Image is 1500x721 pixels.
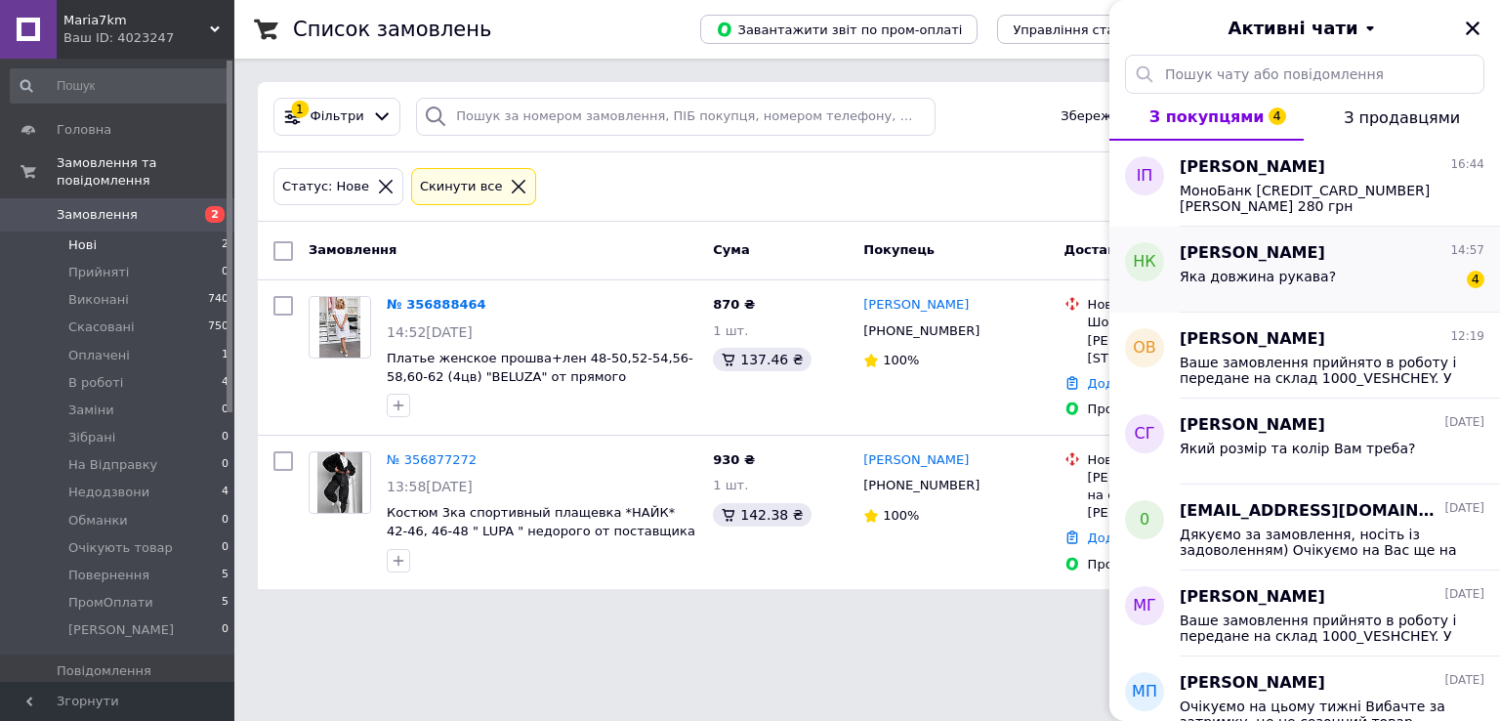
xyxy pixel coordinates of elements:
div: 142.38 ₴ [713,503,811,527]
span: Ваше замовлення прийнято в роботу і передане на склад 1000_VESHCHEY. У Вас в кабінеті може з'явит... [1180,613,1457,644]
span: ОВ [1133,337,1156,360]
div: [PERSON_NAME], №3 (до 30 кг на одне місце): вул. [PERSON_NAME], 2 [1088,469,1289,523]
span: Замовлення [309,242,396,257]
span: Недодзвони [68,484,149,501]
span: 0 [222,429,229,446]
button: СГ[PERSON_NAME][DATE]Який розмір та колір Вам треба? [1109,399,1500,485]
span: [PERSON_NAME] [1180,414,1325,437]
span: Очікують товар [68,539,173,557]
span: 0 [222,621,229,639]
span: Активні чати [1228,16,1357,41]
span: 0 [1140,509,1149,531]
span: ІП [1137,165,1153,188]
span: Виконані [68,291,129,309]
span: Платье женское прошва+лен 48-50,52-54,56-58,60-62 (4цв) "BELUZA" от прямого поставщика [387,351,693,402]
span: [DATE] [1444,586,1484,603]
span: Нові [68,236,97,254]
span: [DATE] [1444,500,1484,517]
span: Замовлення та повідомлення [57,154,234,190]
span: 1 шт. [713,323,748,338]
span: 4 [222,484,229,501]
div: Ваш ID: 4023247 [63,29,234,47]
span: МП [1132,681,1157,703]
span: 100% [883,353,919,367]
span: Скасовані [68,318,135,336]
span: 0 [222,512,229,530]
div: Шостка, №2 (до 30 кг): ул. [PERSON_NAME][STREET_ADDRESS] [1088,314,1289,367]
span: Замовлення [57,206,138,224]
a: № 356888464 [387,297,486,312]
span: Збережені фільтри: [1061,107,1193,126]
span: Яка довжина рукава? [1180,269,1336,284]
span: 14:57 [1450,242,1484,259]
span: 0 [222,539,229,557]
span: 0 [222,456,229,474]
span: 930 ₴ [713,452,755,467]
span: 5 [222,594,229,612]
span: 0 [222,402,229,419]
span: ПромОплати [68,594,153,612]
span: [DATE] [1444,672,1484,689]
button: МГ[PERSON_NAME][DATE]Ваше замовлення прийнято в роботу і передане на склад 1000_VESHCHEY. У Вас в... [1109,571,1500,657]
span: [EMAIL_ADDRESS][DOMAIN_NAME] [1180,500,1440,523]
span: Прийняті [68,264,129,281]
span: 4 [222,374,229,392]
div: [PHONE_NUMBER] [859,318,983,344]
span: Дякуємо за замовлення, носіть із задоволенням) Очікуємо на Вас ще на нашому сайті, у нас великий ... [1180,527,1457,558]
img: Фото товару [319,297,360,358]
span: 740 [208,291,229,309]
span: 1 шт. [713,478,748,492]
button: Управління статусами [997,15,1178,44]
span: Обманки [68,512,128,530]
button: Закрити [1461,17,1484,40]
span: 2 [222,236,229,254]
span: Фільтри [311,107,364,126]
div: Пром-оплата [1088,556,1289,573]
span: 14:52[DATE] [387,324,473,340]
span: 750 [208,318,229,336]
div: Нова Пошта [1088,296,1289,314]
span: Ваше замовлення прийнято в роботу і передане на склад 1000_VESHCHEY. У Вас в кабінеті може з'явит... [1180,355,1457,386]
span: 16:44 [1450,156,1484,173]
span: В роботі [68,374,123,392]
span: 4 [1269,107,1286,125]
div: Пром-оплата [1088,401,1289,418]
span: [PERSON_NAME] [68,621,174,639]
div: [PHONE_NUMBER] [859,473,983,498]
span: 4 [1467,271,1484,288]
span: 5 [222,567,229,584]
span: Покупець [863,242,935,257]
span: З продавцями [1344,108,1460,127]
span: МоноБанк [CREDIT_CARD_NUMBER] [PERSON_NAME] 280 грн [1180,183,1457,214]
a: Костюм 3ка спортивный плащевка *НАЙК* 42-46, 46-48 " LUPA " недорого от поставщика [387,505,695,538]
div: 1 [291,101,309,118]
span: Повідомлення [57,662,151,680]
a: № 356877272 [387,452,477,467]
a: Фото товару [309,296,371,359]
span: Cума [713,242,749,257]
a: [PERSON_NAME] [863,296,969,315]
span: Maria7km [63,12,210,29]
span: На Відправку [68,456,157,474]
span: Заміни [68,402,114,419]
span: МГ [1133,595,1156,617]
span: Доставка та оплата [1064,242,1209,257]
a: Додати ЕН [1088,530,1159,545]
button: Завантажити звіт по пром-оплаті [700,15,978,44]
button: ОВ[PERSON_NAME]12:19Ваше замовлення прийнято в роботу і передане на склад 1000_VESHCHEY. У Вас в ... [1109,313,1500,399]
input: Пошук чату або повідомлення [1125,55,1484,94]
button: Активні чати [1164,16,1445,41]
a: Додати ЕН [1088,376,1159,391]
span: Управління статусами [1013,22,1162,37]
button: 0[EMAIL_ADDRESS][DOMAIN_NAME][DATE]Дякуємо за замовлення, носіть із задоволенням) Очікуємо на Вас... [1109,485,1500,571]
input: Пошук [10,68,230,104]
img: Фото товару [317,452,363,513]
span: НК [1133,251,1155,274]
span: [PERSON_NAME] [1180,156,1325,179]
span: 1 [222,347,229,364]
span: 12:19 [1450,328,1484,345]
button: З покупцями4 [1109,94,1304,141]
span: 13:58[DATE] [387,479,473,494]
button: ІП[PERSON_NAME]16:44МоноБанк [CREDIT_CARD_NUMBER] [PERSON_NAME] 280 грн [1109,141,1500,227]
